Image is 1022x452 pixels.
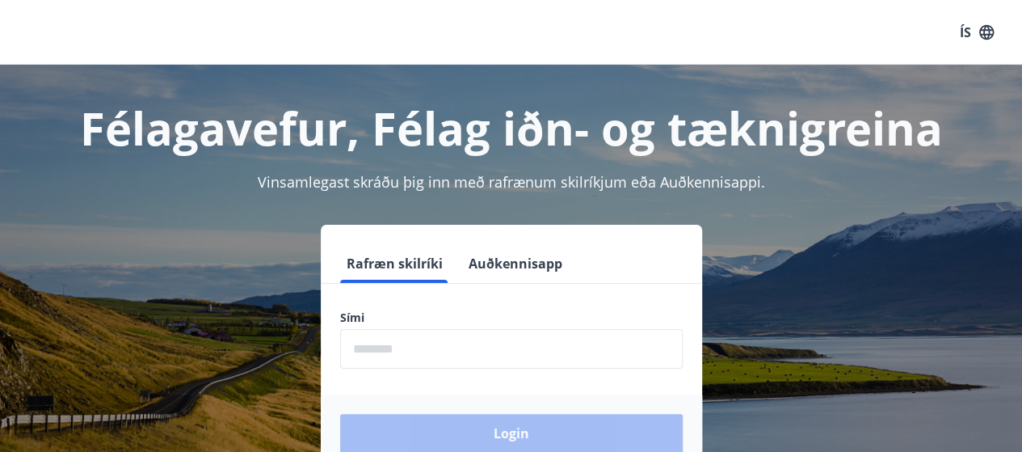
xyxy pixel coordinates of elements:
[340,310,683,326] label: Sími
[340,244,449,283] button: Rafræn skilríki
[19,97,1003,158] h1: Félagavefur, Félag iðn- og tæknigreina
[462,244,569,283] button: Auðkennisapp
[951,18,1003,47] button: ÍS
[258,172,765,192] span: Vinsamlegast skráðu þig inn með rafrænum skilríkjum eða Auðkennisappi.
